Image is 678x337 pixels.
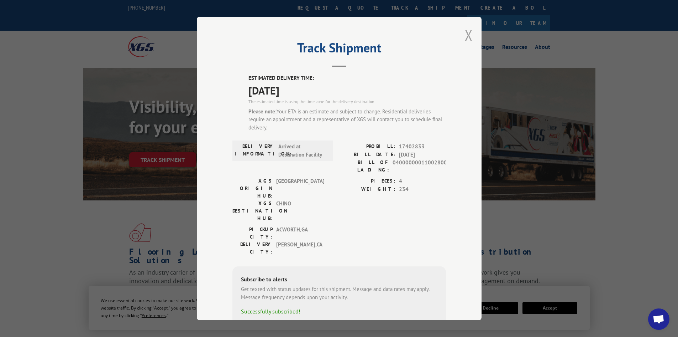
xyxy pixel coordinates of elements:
span: ACWORTH , GA [276,226,324,241]
label: BILL DATE: [339,151,395,159]
button: Close modal [465,26,473,45]
span: [PERSON_NAME] , CA [276,241,324,256]
strong: Please note: [248,108,277,115]
label: PIECES: [339,177,395,185]
label: DELIVERY CITY: [232,241,273,256]
span: [DATE] [248,82,446,98]
div: Your ETA is an estimate and subject to change. Residential deliveries require an appointment and ... [248,108,446,132]
span: 17402833 [399,143,446,151]
div: Open chat [648,308,669,330]
label: BILL OF LADING: [339,159,389,174]
span: 234 [399,185,446,194]
span: CHINO [276,200,324,222]
div: Successfully subscribed! [241,307,437,316]
div: Get texted with status updates for this shipment. Message and data rates may apply. Message frequ... [241,285,437,301]
label: PROBILL: [339,143,395,151]
span: [GEOGRAPHIC_DATA] [276,177,324,200]
label: XGS DESTINATION HUB: [232,200,273,222]
h2: Track Shipment [232,43,446,56]
div: The estimated time is using the time zone for the delivery destination. [248,98,446,105]
label: XGS ORIGIN HUB: [232,177,273,200]
span: 4 [399,177,446,185]
span: Arrived at Destination Facility [278,143,326,159]
span: [DATE] [399,151,446,159]
label: PICKUP CITY: [232,226,273,241]
label: ESTIMATED DELIVERY TIME: [248,74,446,82]
label: DELIVERY INFORMATION: [235,143,275,159]
div: Subscribe to alerts [241,275,437,285]
span: 04000000011002800 [393,159,446,174]
label: WEIGHT: [339,185,395,194]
